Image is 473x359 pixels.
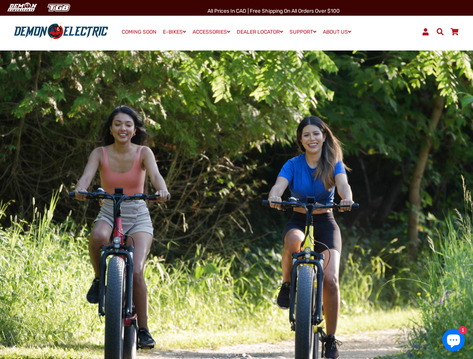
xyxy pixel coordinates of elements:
[320,27,354,37] a: ABOUT US
[119,27,159,37] a: COMING SOON
[287,27,319,37] a: SUPPORT
[190,27,233,37] a: ACCESSORIES
[227,353,231,357] button: 1 of 3
[440,329,467,353] inbox-online-store-chat: Shopify online store chat
[235,353,239,357] button: 2 of 3
[207,8,340,14] span: All Prices in CAD | Free shipping on all orders over $100
[160,27,189,37] a: E-BIKES
[234,27,286,37] a: DEALER LOCATOR
[43,1,74,14] img: TGB Canada
[242,353,246,357] button: 3 of 3
[11,22,111,42] img: Demon Electric logo
[4,1,40,14] img: Demon Electric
